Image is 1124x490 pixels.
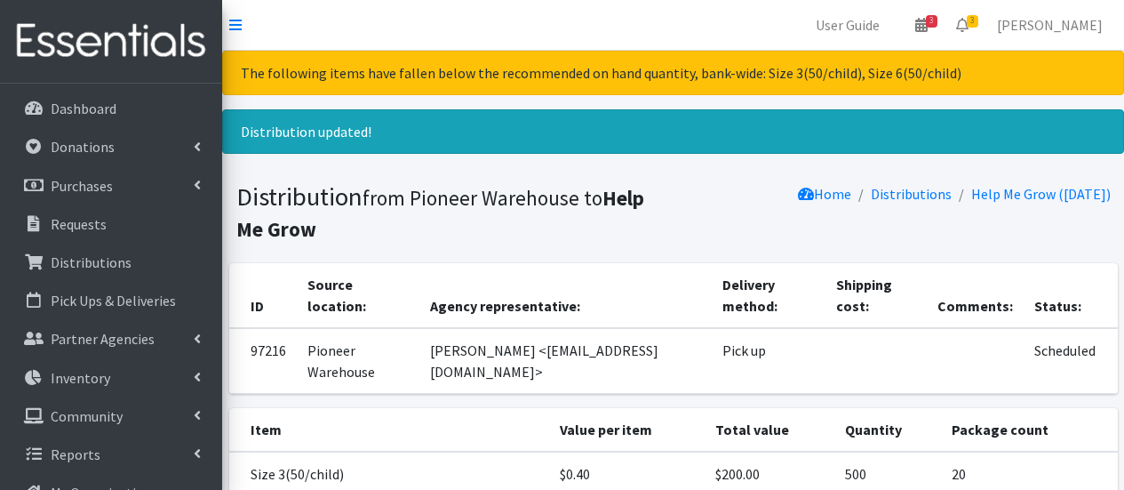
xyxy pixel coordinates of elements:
p: Partner Agencies [51,330,155,348]
a: Reports [7,437,215,472]
th: Item [229,408,550,452]
td: Scheduled [1024,328,1117,394]
p: Purchases [51,177,113,195]
p: Dashboard [51,100,116,117]
th: Source location: [297,263,420,328]
a: Inventory [7,360,215,396]
td: [PERSON_NAME] <[EMAIL_ADDRESS][DOMAIN_NAME]> [419,328,712,394]
p: Community [51,407,123,425]
th: Comments: [927,263,1024,328]
p: Reports [51,446,100,463]
th: Shipping cost: [825,263,927,328]
a: Distributions [7,245,215,280]
small: from Pioneer Warehouse to [236,185,644,242]
h1: Distribution [236,181,667,243]
a: Help Me Grow ([DATE]) [971,185,1111,203]
th: Agency representative: [419,263,712,328]
p: Pick Ups & Deliveries [51,292,176,309]
th: Value per item [549,408,705,452]
a: Dashboard [7,91,215,126]
td: Pick up [712,328,825,394]
a: User Guide [801,7,894,43]
a: Home [798,185,851,203]
a: Pick Ups & Deliveries [7,283,215,318]
p: Donations [51,138,115,156]
div: Distribution updated! [222,109,1124,154]
a: Purchases [7,168,215,204]
div: The following items have fallen below the recommended on hand quantity, bank-wide: Size 3(50/chil... [222,51,1124,95]
th: Package count [941,408,1117,452]
p: Distributions [51,253,132,271]
a: Distributions [871,185,952,203]
a: Requests [7,206,215,242]
span: 3 [967,15,978,28]
p: Requests [51,215,107,233]
th: Status: [1024,263,1117,328]
span: 3 [926,15,937,28]
th: ID [229,263,297,328]
a: 3 [942,7,983,43]
th: Total value [705,408,834,452]
b: Help Me Grow [236,185,644,242]
th: Quantity [834,408,941,452]
th: Delivery method: [712,263,825,328]
a: Partner Agencies [7,321,215,357]
a: [PERSON_NAME] [983,7,1117,43]
a: Community [7,398,215,434]
a: 3 [901,7,942,43]
a: Donations [7,129,215,165]
img: HumanEssentials [7,12,215,71]
p: Inventory [51,369,110,387]
td: Pioneer Warehouse [297,328,420,394]
td: 97216 [229,328,297,394]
